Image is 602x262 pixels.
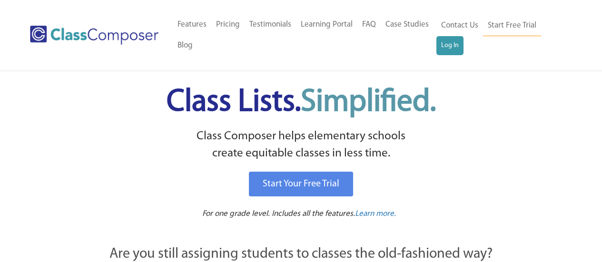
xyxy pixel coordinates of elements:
[211,14,245,35] a: Pricing
[436,15,565,55] nav: Header Menu
[436,15,483,36] a: Contact Us
[355,208,396,220] a: Learn more.
[436,36,464,55] a: Log In
[245,14,296,35] a: Testimonials
[355,210,396,218] span: Learn more.
[483,15,541,37] a: Start Free Trial
[263,179,339,189] span: Start Your Free Trial
[381,14,434,35] a: Case Studies
[173,14,211,35] a: Features
[57,128,545,163] p: Class Composer helps elementary schools create equitable classes in less time.
[301,87,436,118] span: Simplified.
[173,35,197,56] a: Blog
[173,14,436,56] nav: Header Menu
[202,210,355,218] span: For one grade level. Includes all the features.
[249,172,353,196] a: Start Your Free Trial
[296,14,357,35] a: Learning Portal
[30,26,158,45] img: Class Composer
[167,87,436,118] span: Class Lists.
[357,14,381,35] a: FAQ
